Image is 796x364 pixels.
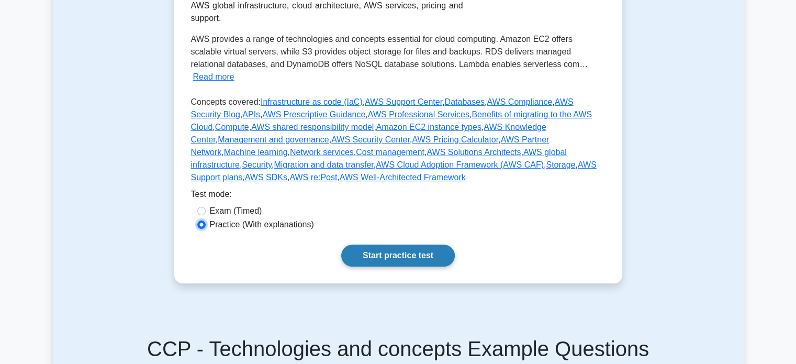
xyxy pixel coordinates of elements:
[331,135,410,144] a: AWS Security Center
[368,110,469,119] a: AWS Professional Services
[191,188,606,205] div: Test mode:
[191,135,550,157] a: AWS Partner Network
[65,336,731,361] h5: CCP - Technologies and concepts Example Questions
[242,160,272,169] a: Security
[290,148,354,157] a: Network services
[218,135,329,144] a: Management and governance
[242,110,260,119] a: APIs
[210,205,262,217] label: Exam (Timed)
[193,71,234,83] button: Read more
[546,160,575,169] a: Storage
[262,110,365,119] a: AWS Prescriptive Guidance
[365,97,442,106] a: AWS Support Center
[487,97,552,106] a: AWS Compliance
[215,123,249,131] a: Compute
[427,148,521,157] a: AWS Solutions Architects
[261,97,363,106] a: Infrastructure as code (IaC)
[210,218,314,231] label: Practice (With explanations)
[245,173,287,182] a: AWS SDKs
[224,148,288,157] a: Machine learning
[274,160,373,169] a: Migration and data transfer
[341,245,455,267] a: Start practice test
[340,173,466,182] a: AWS Well-Architected Framework
[191,35,588,69] span: AWS provides a range of technologies and concepts essential for cloud computing. Amazon EC2 offer...
[191,96,606,188] p: Concepts covered: , , , , , , , , , , , , , , , , , , , , , , , , , , , , ,
[444,97,485,106] a: Databases
[376,123,481,131] a: Amazon EC2 instance types
[289,173,337,182] a: AWS re:Post
[376,160,544,169] a: AWS Cloud Adoption Framework (AWS CAF)
[356,148,424,157] a: Cost management
[251,123,374,131] a: AWS shared responsibility model
[412,135,498,144] a: AWS Pricing Calculator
